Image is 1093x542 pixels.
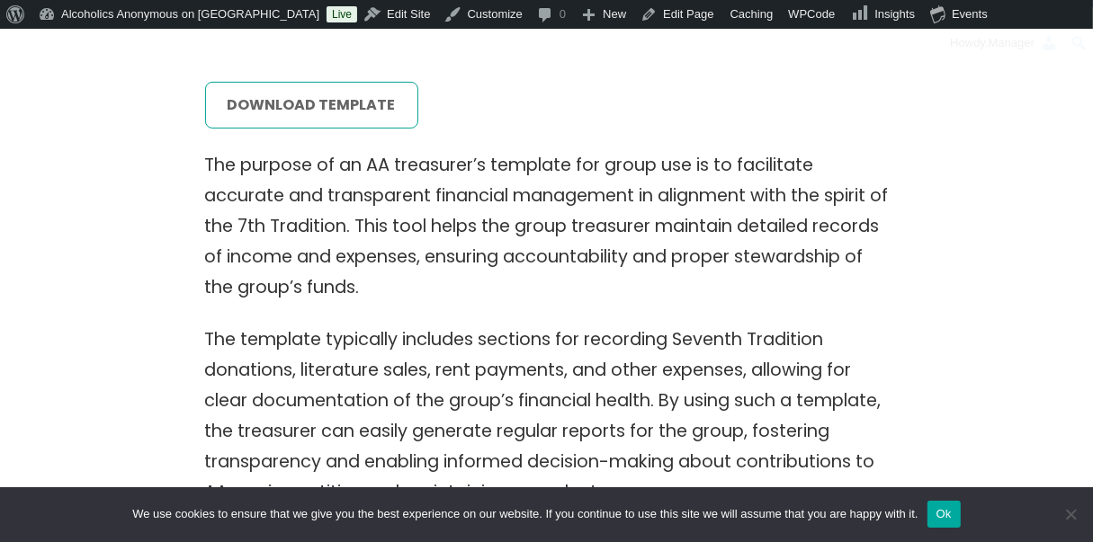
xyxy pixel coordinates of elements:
span: Insights [874,7,915,21]
a: Live [327,6,357,22]
a: download template [205,82,418,129]
button: Ok [927,501,961,528]
p: The purpose of an AA treasurer’s template for group use is to facilitate accurate and transparent... [205,150,889,303]
span: No [1062,505,1080,523]
span: Manager [989,36,1035,49]
p: The template typically includes sections for recording Seventh Tradition donations, literature sa... [205,324,889,508]
span: We use cookies to ensure that we give you the best experience on our website. If you continue to ... [132,505,918,523]
a: Howdy, [944,29,1065,58]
